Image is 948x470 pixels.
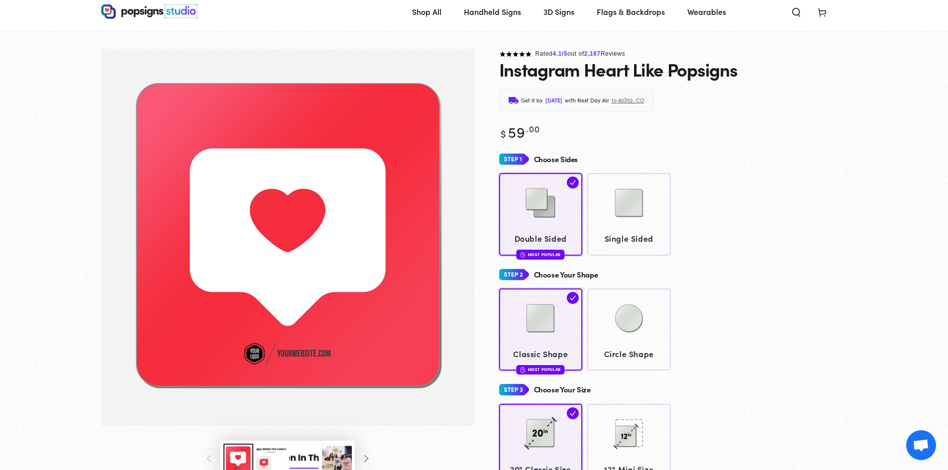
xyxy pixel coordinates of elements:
img: Instagram Heart Like Popsigns [101,49,474,426]
span: 2,167 [584,50,601,57]
img: check.svg [567,292,579,304]
a: Single Sided Single Sided [587,173,671,255]
h4: Choose Your Size [534,385,591,394]
img: Circle Shape [604,293,654,343]
a: Double Sided Double Sided Most Popular [499,173,583,255]
h4: Choose Sides [534,155,578,164]
img: 20 [516,408,565,458]
span: $ [501,126,507,140]
div: Open chat [906,430,936,460]
a: Classic Shape Classic Shape Most Popular [499,288,583,371]
span: with Next Day Air [565,95,609,105]
span: [DATE] [545,95,562,105]
span: Rated out of Reviews [535,50,626,57]
img: fire.svg [521,251,526,258]
span: 4.1 [553,50,562,57]
summary: Search our site [783,0,809,22]
span: Classic Shape [504,347,578,361]
span: /5 [562,50,567,57]
div: Most Popular [517,250,565,259]
div: Most Popular [517,365,565,375]
img: Step 2 [499,266,529,284]
button: Slide left [199,448,220,470]
sup: .00 [526,122,540,135]
span: Wearables [687,4,726,19]
img: Double Sided [516,178,565,228]
img: Classic Shape [516,293,565,343]
img: check.svg [567,407,579,419]
img: Popsigns Studio [101,4,198,19]
img: 12 [604,408,654,458]
span: Circle Shape [592,347,666,361]
img: Single Sided [604,178,654,228]
span: 3D Signs [543,4,574,19]
img: Step 1 [499,150,529,169]
img: fire.svg [521,366,526,373]
span: Flags & Backdrops [597,4,665,19]
a: Circle Shape Circle Shape [587,288,671,371]
span: to 80302, CO [612,95,644,105]
span: Get it by [521,95,543,105]
bdi: 59 [499,121,540,142]
h4: Choose Your Shape [534,271,598,279]
button: Slide right [355,448,377,470]
img: check.svg [567,177,579,188]
span: Shop All [412,4,441,19]
img: Step 3 [499,380,529,399]
span: Single Sided [592,231,666,246]
h1: Instagram Heart Like Popsigns [499,59,737,79]
span: Double Sided [504,231,578,246]
span: Handheld Signs [464,4,521,19]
